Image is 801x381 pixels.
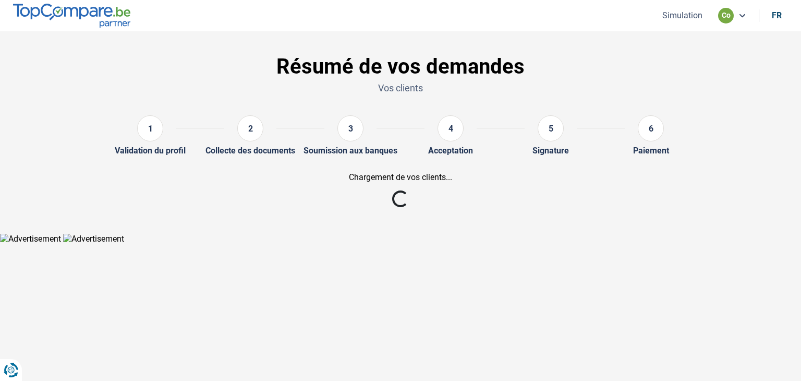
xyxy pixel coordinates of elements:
div: Validation du profil [115,146,186,156]
button: Simulation [659,10,706,21]
div: Soumission aux banques [304,146,397,156]
div: 6 [638,115,664,141]
h1: Résumé de vos demandes [63,54,738,79]
div: Acceptation [428,146,473,156]
div: Paiement [633,146,669,156]
div: fr [772,10,782,20]
div: 5 [538,115,564,141]
div: 2 [237,115,263,141]
img: TopCompare.be [13,4,130,27]
div: Signature [532,146,569,156]
div: co [718,8,734,23]
div: Collecte des documents [205,146,295,156]
img: Advertisement [63,234,124,244]
div: Chargement de vos clients... [63,172,738,182]
div: 3 [337,115,363,141]
p: Vos clients [63,81,738,94]
div: 4 [438,115,464,141]
div: 1 [137,115,163,141]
